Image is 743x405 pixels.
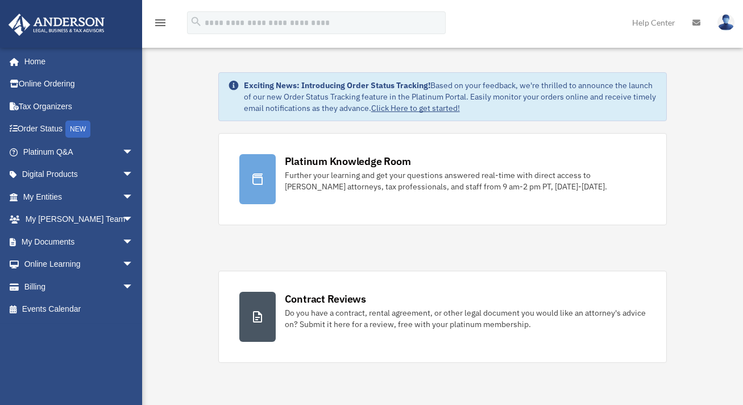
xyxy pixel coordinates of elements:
[122,230,145,254] span: arrow_drop_down
[5,14,108,36] img: Anderson Advisors Platinum Portal
[122,185,145,209] span: arrow_drop_down
[8,185,151,208] a: My Entitiesarrow_drop_down
[285,170,646,192] div: Further your learning and get your questions answered real-time with direct access to [PERSON_NAM...
[122,275,145,299] span: arrow_drop_down
[8,163,151,186] a: Digital Productsarrow_drop_down
[8,275,151,298] a: Billingarrow_drop_down
[218,271,667,363] a: Contract Reviews Do you have a contract, rental agreement, or other legal document you would like...
[8,95,151,118] a: Tax Organizers
[8,298,151,321] a: Events Calendar
[153,16,167,30] i: menu
[8,208,151,231] a: My [PERSON_NAME] Teamarrow_drop_down
[65,121,90,138] div: NEW
[717,14,734,31] img: User Pic
[8,253,151,276] a: Online Learningarrow_drop_down
[8,230,151,253] a: My Documentsarrow_drop_down
[285,307,646,330] div: Do you have a contract, rental agreement, or other legal document you would like an attorney's ad...
[8,140,151,163] a: Platinum Q&Aarrow_drop_down
[8,50,145,73] a: Home
[371,103,460,113] a: Click Here to get started!
[244,80,658,114] div: Based on your feedback, we're thrilled to announce the launch of our new Order Status Tracking fe...
[8,73,151,96] a: Online Ordering
[285,292,366,306] div: Contract Reviews
[153,20,167,30] a: menu
[285,154,411,168] div: Platinum Knowledge Room
[122,163,145,187] span: arrow_drop_down
[218,133,667,225] a: Platinum Knowledge Room Further your learning and get your questions answered real-time with dire...
[190,15,202,28] i: search
[244,80,430,90] strong: Exciting News: Introducing Order Status Tracking!
[8,118,151,141] a: Order StatusNEW
[122,253,145,276] span: arrow_drop_down
[122,140,145,164] span: arrow_drop_down
[122,208,145,232] span: arrow_drop_down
